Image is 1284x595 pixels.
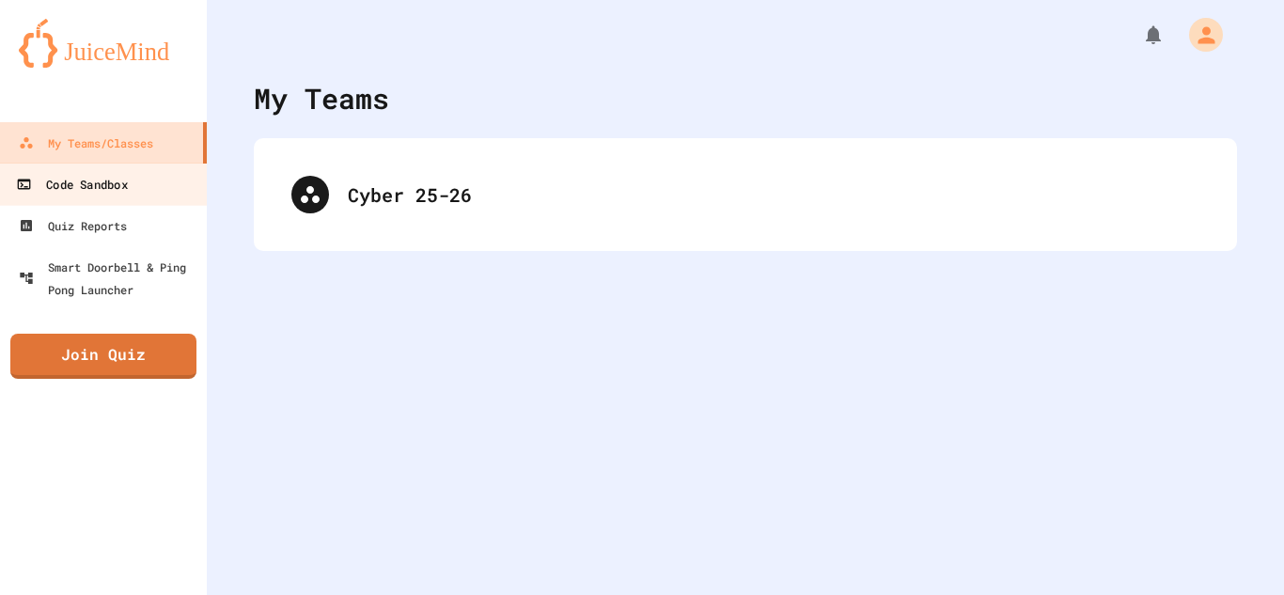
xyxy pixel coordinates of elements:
div: Smart Doorbell & Ping Pong Launcher [19,256,199,301]
div: My Notifications [1107,19,1169,51]
div: My Account [1169,13,1228,56]
div: My Teams [254,77,389,119]
div: Quiz Reports [19,214,127,237]
a: Join Quiz [10,334,196,379]
div: Code Sandbox [16,173,127,196]
div: Cyber 25-26 [348,180,1199,209]
div: Cyber 25-26 [273,157,1218,232]
div: My Teams/Classes [19,132,153,154]
img: logo-orange.svg [19,19,188,68]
